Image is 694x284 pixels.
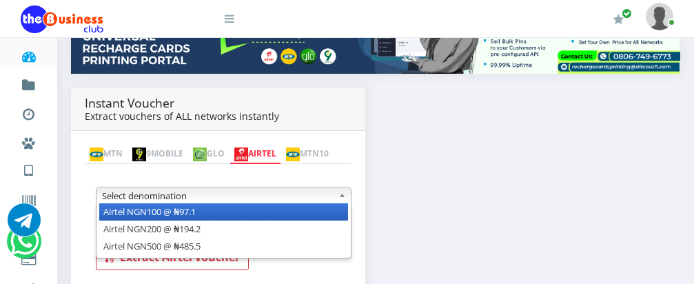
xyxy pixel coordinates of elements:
img: airtel.png [234,148,248,161]
a: Miscellaneous Payments [21,124,37,157]
img: User [646,3,673,30]
a: Dashboard [21,37,37,70]
span: Select denomination [102,187,333,204]
b: Extract Airtel voucher [120,250,240,265]
a: GLO [188,145,229,164]
a: 9MOBILE [127,145,188,164]
a: Chat for support [8,214,41,236]
a: Chat for support [10,235,39,258]
a: Nigerian VTU [52,152,167,175]
a: Vouchers [21,182,37,215]
span: Renew/Upgrade Subscription [622,8,632,19]
a: Fund wallet [21,66,37,99]
small: Extract vouchers of ALL networks instantly [85,111,279,123]
a: VTU [21,152,37,186]
li: Airtel NGN500 @ ₦485.5 [99,238,348,255]
a: MTN10 [281,145,334,164]
h4: Instant Voucher [85,96,351,110]
img: mtn.png [90,148,103,161]
a: Transactions [21,95,37,128]
li: Airtel NGN200 @ ₦194.2 [99,221,348,238]
img: 9mobile.png [132,148,146,161]
li: Airtel NGN100 @ ₦97.1 [99,203,348,221]
img: glo.png [193,148,207,161]
a: AIRTEL [229,145,281,164]
img: Logo [21,6,103,33]
a: International VTU [52,172,167,195]
i: Renew/Upgrade Subscription [613,14,624,25]
img: mtn.png [286,148,300,161]
a: MTN [85,145,127,164]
